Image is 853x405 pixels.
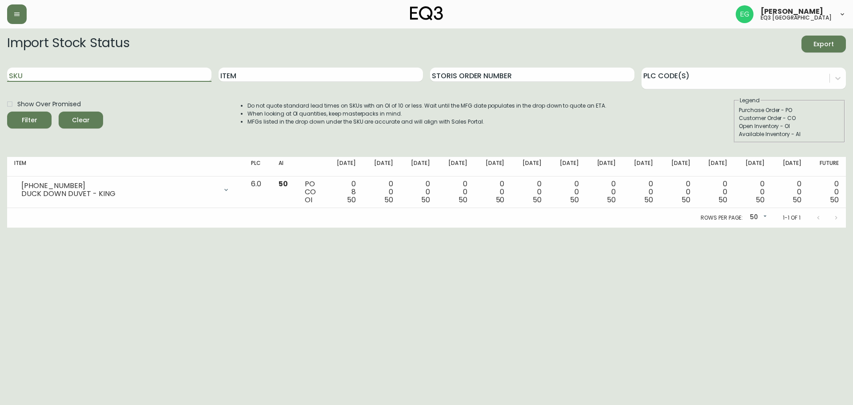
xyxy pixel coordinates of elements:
[407,180,430,204] div: 0 0
[761,15,832,20] h5: eq3 [GEOGRAPHIC_DATA]
[801,36,846,52] button: Export
[783,214,801,222] p: 1-1 of 1
[682,195,690,205] span: 50
[7,112,52,128] button: Filter
[511,157,549,176] th: [DATE]
[739,114,840,122] div: Customer Order - CO
[305,180,319,204] div: PO CO
[701,214,743,222] p: Rows per page:
[271,157,298,176] th: AI
[660,157,698,176] th: [DATE]
[739,106,840,114] div: Purchase Order - PO
[549,157,586,176] th: [DATE]
[644,195,653,205] span: 50
[17,100,81,109] span: Show Over Promised
[667,180,690,204] div: 0 0
[607,195,616,205] span: 50
[21,190,217,198] div: DUCK DOWN DUVET - KING
[444,180,467,204] div: 0 0
[698,157,735,176] th: [DATE]
[496,195,505,205] span: 50
[586,157,623,176] th: [DATE]
[556,180,579,204] div: 0 0
[736,5,753,23] img: db11c1629862fe82d63d0774b1b54d2b
[400,157,438,176] th: [DATE]
[347,195,356,205] span: 50
[761,8,823,15] span: [PERSON_NAME]
[21,182,217,190] div: [PHONE_NUMBER]
[793,195,801,205] span: 50
[59,112,103,128] button: Clear
[333,180,356,204] div: 0 8
[421,195,430,205] span: 50
[363,157,400,176] th: [DATE]
[756,195,765,205] span: 50
[593,180,616,204] div: 0 0
[816,180,839,204] div: 0 0
[830,195,839,205] span: 50
[247,118,606,126] li: MFGs listed in the drop down under the SKU are accurate and will align with Sales Portal.
[247,110,606,118] li: When looking at OI quantities, keep masterpacks in mind.
[746,210,769,225] div: 50
[809,39,839,50] span: Export
[779,180,802,204] div: 0 0
[718,195,727,205] span: 50
[772,157,809,176] th: [DATE]
[474,157,512,176] th: [DATE]
[66,115,96,126] span: Clear
[14,180,237,200] div: [PHONE_NUMBER]DUCK DOWN DUVET - KING
[630,180,653,204] div: 0 0
[739,122,840,130] div: Open Inventory - OI
[305,195,312,205] span: OI
[384,195,393,205] span: 50
[370,180,393,204] div: 0 0
[7,157,244,176] th: Item
[705,180,728,204] div: 0 0
[244,157,271,176] th: PLC
[7,36,129,52] h2: Import Stock Status
[482,180,505,204] div: 0 0
[247,102,606,110] li: Do not quote standard lead times on SKUs with an OI of 10 or less. Wait until the MFG date popula...
[570,195,579,205] span: 50
[533,195,542,205] span: 50
[809,157,846,176] th: Future
[410,6,443,20] img: logo
[739,130,840,138] div: Available Inventory - AI
[458,195,467,205] span: 50
[244,176,271,208] td: 6.0
[739,96,761,104] legend: Legend
[518,180,542,204] div: 0 0
[437,157,474,176] th: [DATE]
[326,157,363,176] th: [DATE]
[623,157,660,176] th: [DATE]
[279,179,288,189] span: 50
[734,157,772,176] th: [DATE]
[741,180,765,204] div: 0 0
